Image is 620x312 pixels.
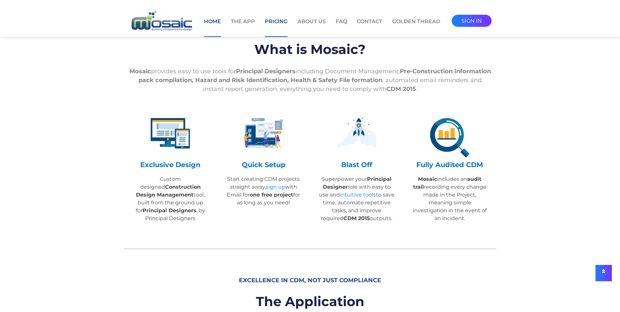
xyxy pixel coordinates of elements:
[318,172,395,226] p: Superpower your role with easy to use and to save time, automate repetitive tasks, and improve re...
[392,18,440,36] a: Golden Thread
[413,176,481,190] strong: audit trail
[231,18,255,36] a: The App
[266,184,285,190] a: sign up
[129,37,492,62] h2: What is Mosaic?
[336,18,347,36] a: FAQ
[265,18,288,37] a: Pricing
[357,18,382,36] a: Contact
[129,68,151,75] strong: Mosaic
[337,118,376,147] img: iocn
[411,172,488,226] p: includes an recording every change made in the Project, meaning simple investigation in the event...
[129,10,194,32] img: logo
[142,207,196,214] strong: Principal Designers
[430,118,469,157] img: iocn
[318,157,395,172] h4: Blast Off
[411,157,488,172] h4: Fully Audited CDM
[297,18,326,36] a: About Us
[244,118,283,148] img: iocn
[204,18,221,37] a: Home
[418,176,437,182] strong: Mosaic
[323,176,392,190] strong: Principal Designer
[225,157,302,172] h4: Quick Setup
[139,68,491,84] strong: Pre-Construction Information pack compilation, Hazard and Risk Identification, Health & Safety Fi...
[340,192,376,198] a: intuitive tools
[386,85,416,93] strong: CDM 2015
[132,157,209,172] h4: Exclusive Design
[129,272,492,289] h6: Excellence in CDM, not just Compliance
[132,172,209,226] p: Custom designed tool, built from the ground up for , by Principal Designers
[136,184,201,198] strong: Construction Design Management
[452,15,492,27] a: sign in
[151,118,190,148] img: iocn
[236,68,295,75] strong: Principal Designers
[129,62,492,98] p: provides easy to use tools for including Document Management, , automated email reminders and ins...
[250,192,293,198] strong: one free project
[225,172,302,210] p: Start creating CDM projects straight away, with Email for for as long as you need!
[344,215,370,221] strong: CDM 2015
[592,283,615,307] iframe: Chat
